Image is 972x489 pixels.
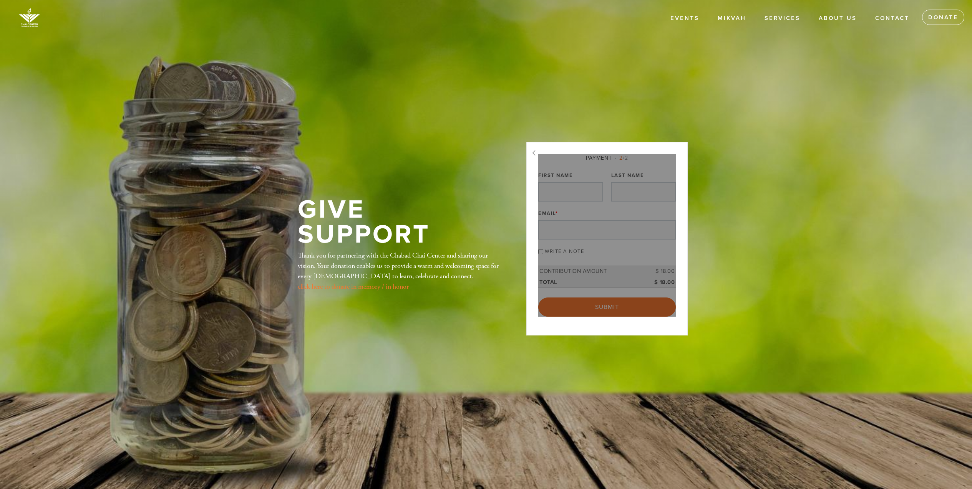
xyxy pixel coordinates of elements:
[712,11,752,26] a: Mikvah
[298,282,409,291] a: click here to donate in memory / in honor
[759,11,806,26] a: Services
[12,4,47,31] img: image%20%281%29.png
[298,250,501,292] div: Thank you for partnering with the Chabad Chai Center and sharing our vision. Your donation enable...
[869,11,915,26] a: Contact
[813,11,863,26] a: About Us
[665,11,705,26] a: Events
[922,10,964,25] a: Donate
[298,197,501,247] h1: Give Support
